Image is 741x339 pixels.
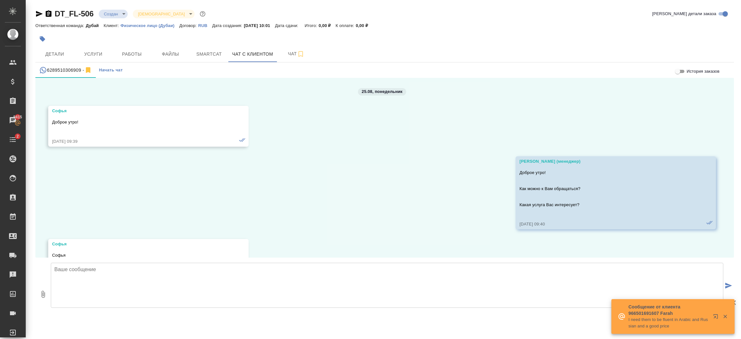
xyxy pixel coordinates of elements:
[335,23,356,28] p: К оплате:
[35,62,734,78] div: simple tabs example
[35,23,86,28] p: Ответственная команда:
[52,241,226,247] div: Софья
[155,50,186,58] span: Файлы
[39,50,70,58] span: Детали
[52,138,226,145] div: [DATE] 09:39
[35,32,50,46] button: Добавить тэг
[198,10,207,18] button: Доп статусы указывают на важность/срочность заказа
[275,23,300,28] p: Дата сдачи:
[297,50,305,58] svg: Подписаться
[9,114,26,120] span: 8415
[519,186,693,192] p: Как можно к Вам обращаться?
[78,50,109,58] span: Услуги
[212,23,244,28] p: Дата создания:
[55,9,94,18] a: DT_FL-506
[96,62,126,78] button: Начать чат
[136,11,187,17] button: [DEMOGRAPHIC_DATA]
[652,11,716,17] span: [PERSON_NAME] детали заказа
[305,23,318,28] p: Итого:
[356,23,373,28] p: 0,00 ₽
[35,10,43,18] button: Скопировать ссылку для ЯМессенджера
[628,316,709,329] p: I need them to be fluent in Arabic and Russian and a good price
[687,68,719,75] span: История заказов
[519,221,693,227] div: [DATE] 09:40
[13,133,23,140] span: 2
[362,88,403,95] p: 25.08, понедельник
[244,23,275,28] p: [DATE] 10:01
[116,50,147,58] span: Работы
[86,23,104,28] p: Дубай
[45,10,52,18] button: Скопировать ссылку
[121,23,179,28] a: Физическое лицо (Дубаи)
[628,304,709,316] p: Сообщение от клиента 966501691607 Farah
[52,108,226,114] div: Софья
[39,66,92,74] div: 6289510306909 (Софья) - (undefined)
[84,66,92,74] svg: Отписаться
[179,23,198,28] p: Договор:
[104,23,120,28] p: Клиент:
[102,11,120,17] button: Создан
[198,23,212,28] a: RUB
[319,23,336,28] p: 0,00 ₽
[709,310,725,325] button: Открыть в новой вкладке
[2,132,24,148] a: 2
[52,252,226,259] p: Софья
[232,50,273,58] span: Чат с клиентом
[519,169,693,176] p: Доброе утро!
[194,50,224,58] span: Smartcat
[718,314,732,319] button: Закрыть
[519,158,693,165] div: [PERSON_NAME] (менеджер)
[133,10,194,18] div: Создан
[281,50,312,58] span: Чат
[2,112,24,128] a: 8415
[99,10,128,18] div: Создан
[519,202,693,208] p: Какая услуга Вас интересует?
[52,119,226,125] p: Доброе утро!
[99,67,123,74] span: Начать чат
